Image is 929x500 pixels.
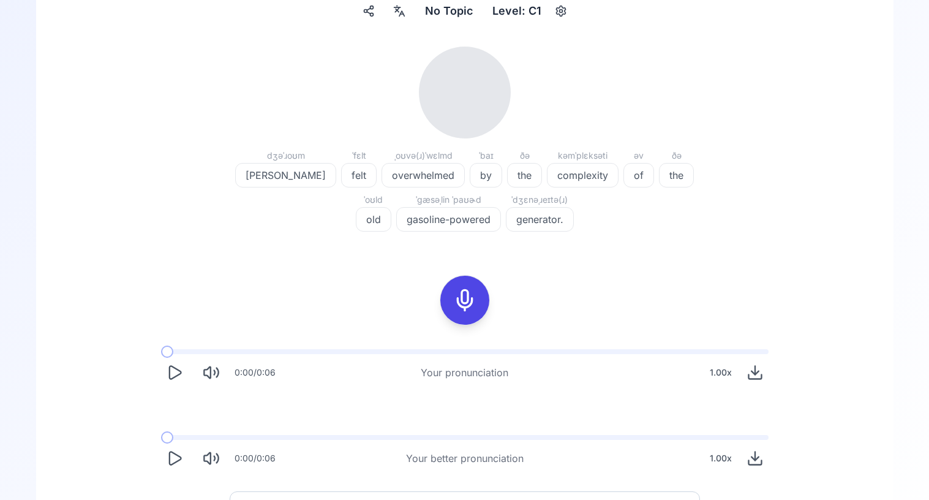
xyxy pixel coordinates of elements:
span: complexity [547,168,618,183]
div: 1.00 x [705,446,737,471]
div: ðə [507,148,542,163]
button: [PERSON_NAME] [235,163,336,187]
button: gasoline-powered [396,207,501,232]
button: the [659,163,694,187]
button: generator. [506,207,574,232]
span: overwhelmed [382,168,464,183]
button: Mute [198,445,225,472]
span: [PERSON_NAME] [236,168,336,183]
button: Download audio [742,359,769,386]
button: Play [161,359,188,386]
span: felt [342,168,376,183]
button: overwhelmed [382,163,465,187]
div: kəmˈplɛksəti [547,148,619,163]
span: generator. [506,212,573,227]
span: old [356,212,391,227]
button: by [470,163,502,187]
button: complexity [547,163,619,187]
div: Your pronunciation [421,365,508,380]
span: the [508,168,541,183]
button: old [356,207,391,232]
button: Download audio [742,445,769,472]
button: the [507,163,542,187]
button: Mute [198,359,225,386]
button: felt [341,163,377,187]
div: ˌoʊvə(ɹ)ˈwɛlmd [382,148,465,163]
div: Your better pronunciation [406,451,524,466]
div: ˈfɛlt [341,148,377,163]
button: Play [161,445,188,472]
div: ðə [659,148,694,163]
div: ˈoʊld [356,192,391,207]
div: 0:00 / 0:06 [235,366,276,379]
div: ˈɡæsəˌlin ˈpaʊɚd [396,192,501,207]
span: gasoline-powered [397,212,500,227]
div: 0:00 / 0:06 [235,452,276,464]
div: əv [623,148,654,163]
div: ˈbaɪ [470,148,502,163]
button: of [623,163,654,187]
span: of [624,168,653,183]
span: by [470,168,502,183]
div: 1.00 x [705,360,737,385]
span: No Topic [425,2,473,20]
span: the [660,168,693,183]
div: ˈdʒɛnəˌɹeɪtə(ɹ) [506,192,574,207]
div: dʒəˈɹoʊm [235,148,336,163]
